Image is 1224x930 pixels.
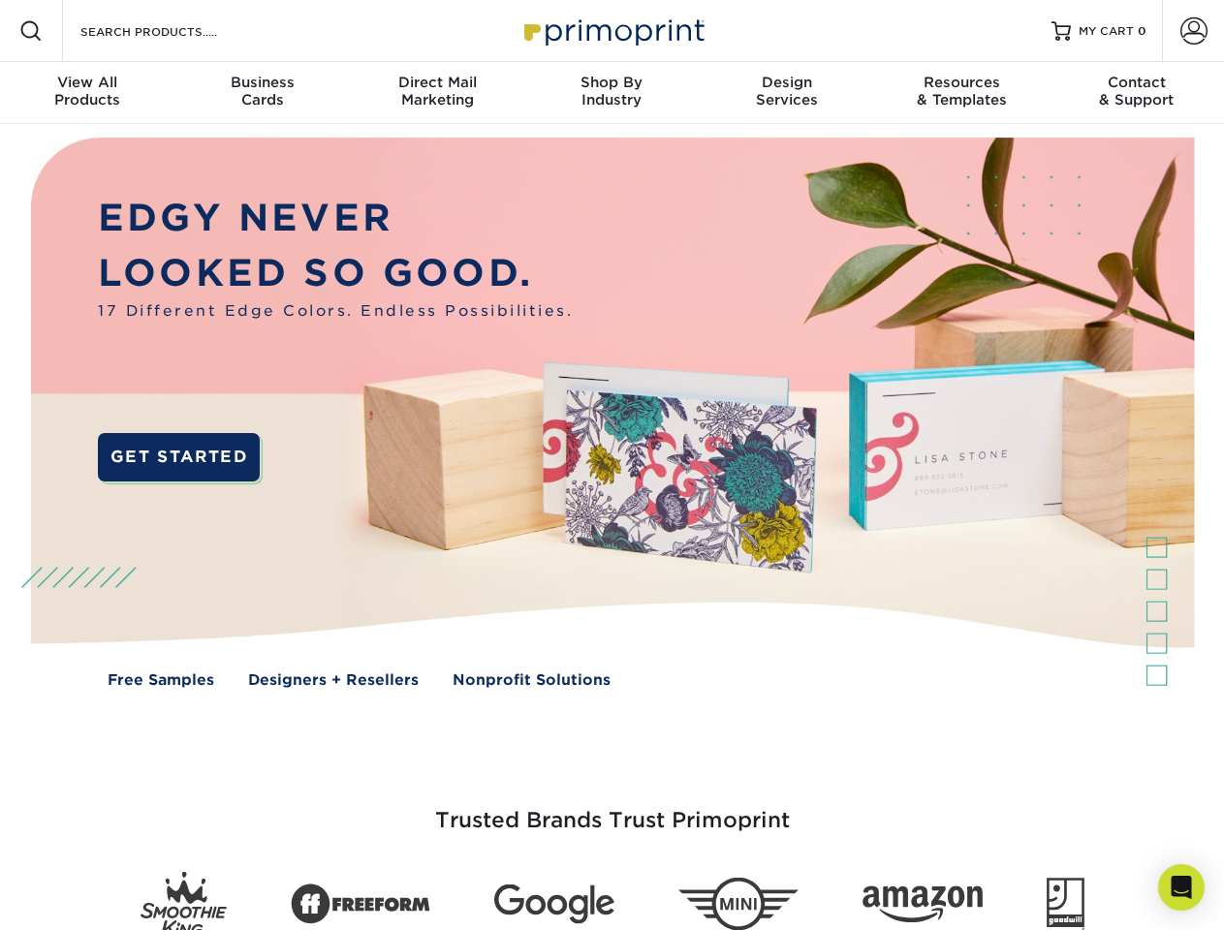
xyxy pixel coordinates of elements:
a: Nonprofit Solutions [453,669,611,692]
span: Contact [1050,74,1224,91]
p: EDGY NEVER [98,191,573,246]
div: Marketing [350,74,524,108]
span: Resources [874,74,1049,91]
span: 17 Different Edge Colors. Endless Possibilities. [98,300,573,323]
a: GET STARTED [98,433,260,481]
a: Free Samples [108,669,214,692]
div: Open Intercom Messenger [1158,864,1205,911]
div: Services [700,74,874,108]
div: & Templates [874,74,1049,108]
span: Direct Mail [350,74,524,91]
div: & Support [1050,74,1224,108]
img: Amazon [863,886,983,923]
a: Resources& Templates [874,62,1049,124]
p: LOOKED SO GOOD. [98,246,573,301]
span: Business [174,74,349,91]
h3: Trusted Brands Trust Primoprint [46,761,1179,856]
img: Goodwill [1047,878,1084,930]
a: Contact& Support [1050,62,1224,124]
a: Designers + Resellers [248,669,419,692]
span: MY CART [1079,23,1134,40]
a: Direct MailMarketing [350,62,524,124]
input: SEARCH PRODUCTS..... [78,19,267,43]
span: Design [700,74,874,91]
a: DesignServices [700,62,874,124]
a: BusinessCards [174,62,349,124]
span: Shop By [524,74,699,91]
img: Primoprint [516,10,709,51]
div: Cards [174,74,349,108]
div: Industry [524,74,699,108]
a: Shop ByIndustry [524,62,699,124]
img: Google [494,884,614,924]
span: 0 [1138,24,1146,38]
